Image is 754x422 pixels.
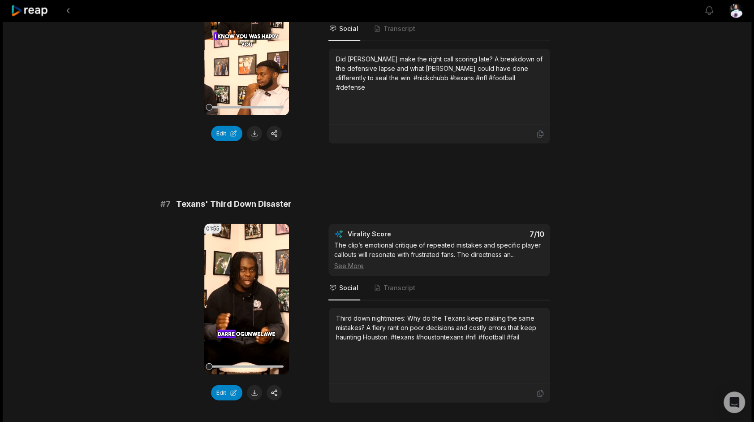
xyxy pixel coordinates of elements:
[336,54,543,92] div: Did [PERSON_NAME] make the right call scoring late? A breakdown of the defensive lapse and what [...
[176,198,292,210] span: Texans' Third Down Disaster
[211,385,242,400] button: Edit
[348,230,444,239] div: Virality Score
[204,224,289,374] video: Your browser does not support mp4 format.
[211,126,242,141] button: Edit
[336,313,543,342] div: Third down nightmares: Why do the Texans keep making the same mistakes? A fiery rant on poor deci...
[334,261,544,270] div: See More
[724,392,745,413] div: Open Intercom Messenger
[383,24,415,33] span: Transcript
[448,230,544,239] div: 7 /10
[339,24,358,33] span: Social
[160,198,171,210] span: # 7
[339,283,358,292] span: Social
[328,17,550,41] nav: Tabs
[334,240,544,270] div: The clip’s emotional critique of repeated mistakes and specific player callouts will resonate wit...
[383,283,415,292] span: Transcript
[328,276,550,300] nav: Tabs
